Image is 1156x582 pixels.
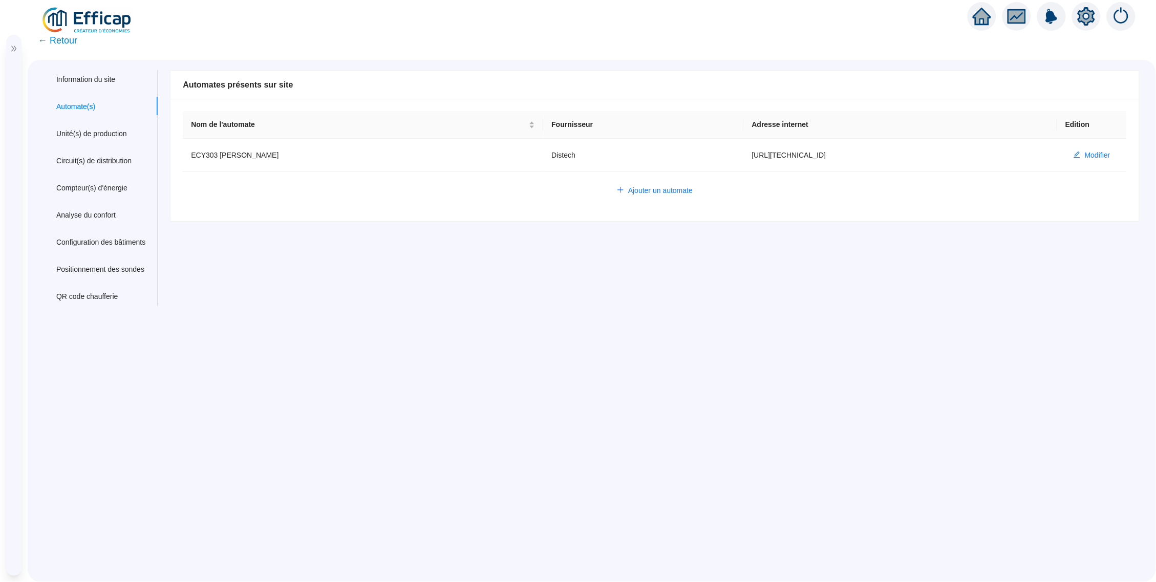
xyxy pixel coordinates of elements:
[56,291,118,302] div: QR code chaufferie
[1074,151,1081,158] span: edit
[1077,7,1096,26] span: setting
[543,139,743,172] td: Distech
[628,185,693,196] span: Ajouter un automate
[609,182,701,199] button: Ajouter un automate
[543,111,743,139] th: Fournisseur
[191,119,527,130] span: Nom de l'automate
[56,264,144,275] div: Positionnement des sondes
[744,139,1057,172] td: [URL][TECHNICAL_ID]
[56,128,127,139] div: Unité(s) de production
[744,111,1057,139] th: Adresse internet
[183,111,543,139] th: Nom de l'automate
[1008,7,1026,26] span: fund
[183,79,1127,91] div: Automates présents sur site
[1107,2,1136,31] img: alerts
[56,210,116,221] div: Analyse du confort
[1037,2,1066,31] img: alerts
[56,183,127,193] div: Compteur(s) d'énergie
[183,139,543,172] td: ECY303 [PERSON_NAME]
[41,6,134,35] img: efficap energie logo
[38,33,77,48] span: ← Retour
[56,156,132,166] div: Circuit(s) de distribution
[56,101,95,112] div: Automate(s)
[1057,111,1127,139] th: Edition
[1085,150,1110,161] span: Modifier
[973,7,991,26] span: home
[56,74,115,85] div: Information du site
[10,45,17,52] span: double-right
[56,237,145,248] div: Configuration des bâtiments
[617,186,624,193] span: plus
[1065,147,1119,163] button: Modifier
